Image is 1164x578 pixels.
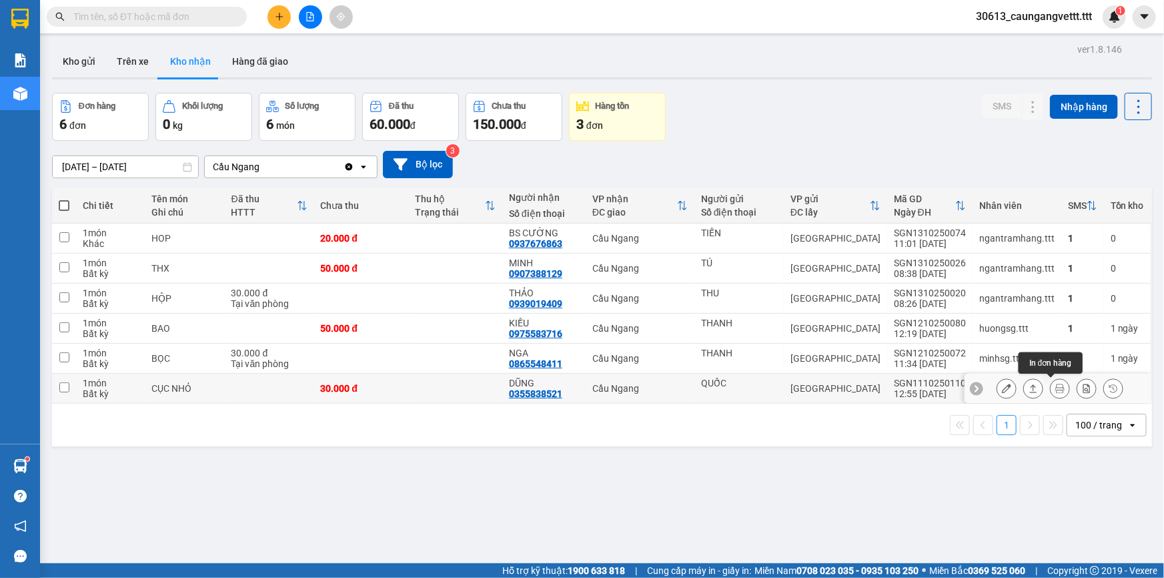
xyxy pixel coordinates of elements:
[276,120,295,131] span: món
[151,263,217,274] div: THX
[83,258,138,268] div: 1 món
[894,318,966,328] div: SGN1210250080
[87,11,119,25] span: Nhận:
[979,293,1055,304] div: ngantramhang.ttt
[521,120,526,131] span: đ
[997,415,1017,435] button: 1
[965,8,1103,25] span: 30613_caungangvettt.ttt
[1111,233,1144,244] div: 0
[979,263,1055,274] div: ngantramhang.ttt
[344,162,354,172] svg: Clear value
[596,101,630,111] div: Hàng tồn
[321,323,402,334] div: 50.000 đ
[979,233,1055,244] div: ngantramhang.ttt
[466,93,562,141] button: Chưa thu150.000đ
[1111,263,1144,274] div: 0
[997,378,1017,398] div: Sửa đơn hàng
[509,378,579,388] div: DŨNG
[370,116,410,132] span: 60.000
[894,228,966,238] div: SGN1310250074
[790,293,881,304] div: [GEOGRAPHIC_DATA]
[509,192,579,203] div: Người nhận
[894,358,966,369] div: 11:34 [DATE]
[267,5,291,29] button: plus
[790,323,881,334] div: [GEOGRAPHIC_DATA]
[231,288,308,298] div: 30.000 đ
[231,298,308,309] div: Tại văn phòng
[1068,200,1087,211] div: SMS
[1023,378,1043,398] div: Giao hàng
[14,490,27,503] span: question-circle
[155,93,252,141] button: Khối lượng0kg
[592,263,688,274] div: Cầu Ngang
[784,188,887,224] th: Toggle SortBy
[1075,418,1122,432] div: 100 / trang
[569,93,666,141] button: Hàng tồn3đơn
[410,120,416,131] span: đ
[1111,293,1144,304] div: 0
[13,87,27,101] img: warehouse-icon
[83,200,138,211] div: Chi tiết
[408,188,502,224] th: Toggle SortBy
[275,12,284,21] span: plus
[701,194,777,204] div: Người gửi
[85,84,223,103] div: 30.000
[446,144,460,158] sup: 3
[509,388,562,399] div: 0355838521
[87,11,222,41] div: [GEOGRAPHIC_DATA]
[83,348,138,358] div: 1 món
[492,101,526,111] div: Chưa thu
[592,194,677,204] div: VP nhận
[701,318,777,328] div: THANH
[592,323,688,334] div: Cầu Ngang
[213,160,259,174] div: Cầu Ngang
[509,268,562,279] div: 0907388129
[790,194,870,204] div: VP gửi
[83,238,138,249] div: Khác
[182,101,223,111] div: Khối lượng
[13,459,27,473] img: warehouse-icon
[968,565,1025,576] strong: 0369 525 060
[982,94,1022,118] button: SMS
[59,116,67,132] span: 6
[473,116,521,132] span: 150.000
[701,228,777,238] div: TIẾN
[163,116,170,132] span: 0
[73,9,231,24] input: Tìm tên, số ĐT hoặc mã đơn
[358,162,369,172] svg: open
[83,288,138,298] div: 1 món
[509,358,562,369] div: 0865548411
[894,388,966,399] div: 12:55 [DATE]
[509,258,579,268] div: MINH
[330,5,353,29] button: aim
[1077,42,1122,57] div: ver 1.8.146
[1068,263,1097,274] div: 1
[894,194,955,204] div: Mã GD
[790,207,870,218] div: ĐC lấy
[592,293,688,304] div: Cầu Ngang
[790,383,881,394] div: [GEOGRAPHIC_DATA]
[11,13,32,27] span: Gửi:
[1061,188,1104,224] th: Toggle SortBy
[87,57,222,76] div: 0377322133
[790,233,881,244] div: [GEOGRAPHIC_DATA]
[894,298,966,309] div: 08:26 [DATE]
[83,318,138,328] div: 1 món
[299,5,322,29] button: file-add
[79,101,115,111] div: Đơn hàng
[151,194,217,204] div: Tên món
[231,358,308,369] div: Tại văn phòng
[1127,420,1138,430] svg: open
[383,151,453,178] button: Bộ lọc
[592,383,688,394] div: Cầu Ngang
[647,563,751,578] span: Cung cấp máy in - giấy in:
[586,120,603,131] span: đơn
[231,348,308,358] div: 30.000 đ
[1068,233,1097,244] div: 1
[336,12,346,21] span: aim
[151,383,217,394] div: CỤC NHỎ
[415,207,485,218] div: Trạng thái
[52,93,149,141] button: Đơn hàng6đơn
[106,45,159,77] button: Trên xe
[592,233,688,244] div: Cầu Ngang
